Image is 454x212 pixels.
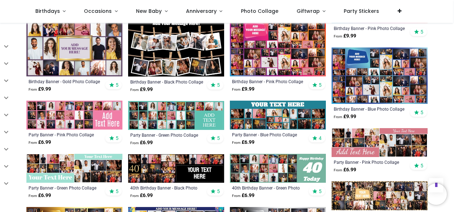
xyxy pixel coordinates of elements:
span: 5 [116,82,118,88]
span: New Baby [136,7,162,15]
a: Party Banner - Pink Photo Collage [334,159,407,165]
span: From [130,194,139,198]
span: Occasions [84,7,112,15]
span: 5 [319,188,322,195]
strong: £ 9.99 [29,86,51,93]
img: Personalised Party Banner - Pink Photo Collage - Custom Text & 24 Photo Upload [26,101,122,130]
strong: £ 6.99 [29,192,51,199]
a: Party Banner - Pink Photo Collage [29,132,102,137]
span: From [130,141,139,145]
a: Party Banner - Blue Photo Collage [232,132,305,137]
a: Birthday Banner - Black Photo Collage [130,79,203,85]
span: From [232,141,241,145]
img: Personalised 40th Birthday Banner - Black Photo Collage - Custom Text & 17 Photo Upload [128,154,224,183]
span: From [334,115,342,119]
span: 5 [217,135,220,141]
strong: £ 6.99 [130,139,153,146]
img: Personalised Party Banner - Blue Photo Collage - Custom Text & 19 Photo Upload [230,101,326,130]
span: 5 [319,82,322,88]
a: Birthday Banner - Pink Photo Collage [334,25,407,31]
strong: £ 6.99 [130,192,153,199]
span: 5 [420,109,423,116]
strong: £ 6.99 [232,139,254,146]
span: 4 [319,135,322,141]
span: Party Stickers [344,7,379,15]
img: Personalised Birthday Backdrop Banner - Black Photo Collage - 12 Photo Upload [128,20,224,77]
img: Personalised Birthday Backdrop Banner - Pink Photo Collage - Add Text & 48 Photo Upload [230,20,326,76]
a: Party Banner - Green Photo Collage [29,185,102,191]
span: 5 [420,29,423,35]
span: 5 [420,162,423,169]
strong: £ 9.99 [232,86,254,93]
img: Personalised Birthday Backdrop Banner - Gold Photo Collage - 16 Photo Upload [26,20,122,76]
img: Personalised Party Banner - Green Photo Collage - Custom Text & 24 Photo Upload [128,101,224,130]
img: Personalised Party Banner - Pink Photo Collage - Custom Text & 19 Photo Upload [332,128,428,157]
span: Birthdays [35,7,60,15]
a: Birthday Banner - Gold Photo Collage [29,79,102,84]
strong: £ 9.99 [334,113,356,120]
a: Birthday Banner - Blue Photo Collage [334,106,407,112]
span: From [29,141,37,145]
span: From [334,34,342,38]
strong: £ 9.99 [130,86,153,93]
img: Personalised 40th Birthday Banner - Green Photo Collage - Custom Text & 21 Photo Upload [230,154,326,183]
strong: £ 6.99 [232,192,254,199]
span: Photo Collage [241,7,278,15]
span: From [232,194,241,198]
img: Personalised Party Banner - Leopard Print Photo Collage - Custom Text & 30 Photo Upload [332,181,428,210]
img: Personalised Birthday Backdrop Banner - Blue Photo Collage - Add Text & 48 Photo Upload [332,47,428,104]
span: 5 [217,82,220,88]
span: Anniversary [186,7,217,15]
span: 5 [116,188,118,195]
span: 5 [116,135,118,141]
a: 40th Birthday Banner - Black Photo Collage [130,185,203,191]
a: 40th Birthday Banner - Green Photo Collage [232,185,305,191]
a: Party Banner - Green Photo Collage [130,132,203,138]
strong: £ 9.99 [334,32,356,40]
span: From [232,87,241,91]
span: From [334,168,342,172]
a: Birthday Banner - Pink Photo Collage [232,79,305,84]
img: Personalised Party Banner - Green Photo Collage - Custom Text & 19 Photo Upload [26,154,122,183]
strong: £ 6.99 [29,139,51,146]
span: From [29,87,37,91]
span: Giftwrap [297,7,320,15]
span: From [130,88,139,92]
iframe: Brevo live chat [425,183,447,205]
span: 5 [217,188,220,195]
strong: £ 6.99 [334,166,356,173]
span: From [29,194,37,198]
